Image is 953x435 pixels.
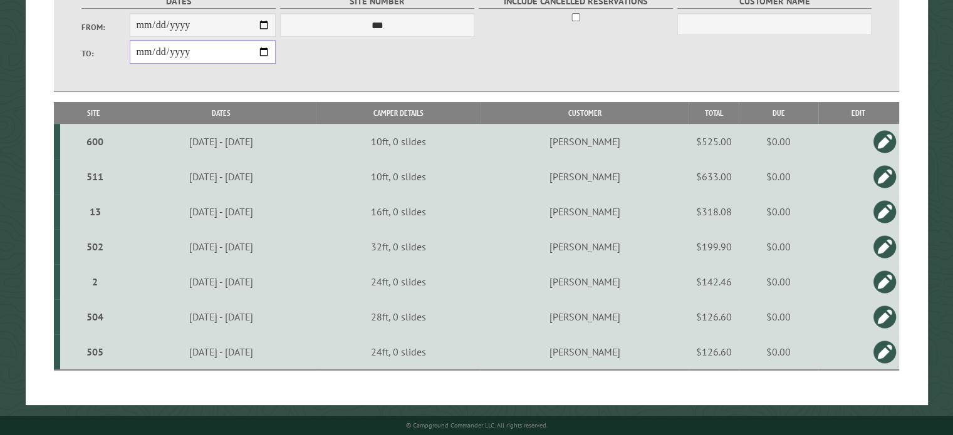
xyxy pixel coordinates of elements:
[129,275,314,288] div: [DATE] - [DATE]
[689,264,739,299] td: $142.46
[689,299,739,334] td: $126.60
[129,345,314,358] div: [DATE] - [DATE]
[129,310,314,323] div: [DATE] - [DATE]
[129,135,314,148] div: [DATE] - [DATE]
[316,102,481,124] th: Camper Details
[316,194,481,229] td: 16ft, 0 slides
[81,48,130,59] label: To:
[81,21,130,33] label: From:
[689,194,739,229] td: $318.08
[481,102,689,124] th: Customer
[129,205,314,218] div: [DATE] - [DATE]
[129,240,314,253] div: [DATE] - [DATE]
[127,102,316,124] th: Dates
[65,345,125,358] div: 505
[65,240,125,253] div: 502
[316,334,481,370] td: 24ft, 0 slides
[481,159,689,194] td: [PERSON_NAME]
[316,299,481,334] td: 28ft, 0 slides
[689,159,739,194] td: $633.00
[689,102,739,124] th: Total
[481,334,689,370] td: [PERSON_NAME]
[739,334,818,370] td: $0.00
[129,170,314,183] div: [DATE] - [DATE]
[65,205,125,218] div: 13
[481,194,689,229] td: [PERSON_NAME]
[65,170,125,183] div: 511
[739,299,818,334] td: $0.00
[316,124,481,159] td: 10ft, 0 slides
[481,264,689,299] td: [PERSON_NAME]
[739,102,818,124] th: Due
[689,229,739,264] td: $199.90
[316,264,481,299] td: 24ft, 0 slides
[65,275,125,288] div: 2
[316,159,481,194] td: 10ft, 0 slides
[689,124,739,159] td: $525.00
[406,421,548,429] small: © Campground Commander LLC. All rights reserved.
[65,310,125,323] div: 504
[739,124,818,159] td: $0.00
[481,124,689,159] td: [PERSON_NAME]
[481,229,689,264] td: [PERSON_NAME]
[316,229,481,264] td: 32ft, 0 slides
[739,229,818,264] td: $0.00
[60,102,127,124] th: Site
[481,299,689,334] td: [PERSON_NAME]
[739,159,818,194] td: $0.00
[689,334,739,370] td: $126.60
[65,135,125,148] div: 600
[739,264,818,299] td: $0.00
[739,194,818,229] td: $0.00
[818,102,899,124] th: Edit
